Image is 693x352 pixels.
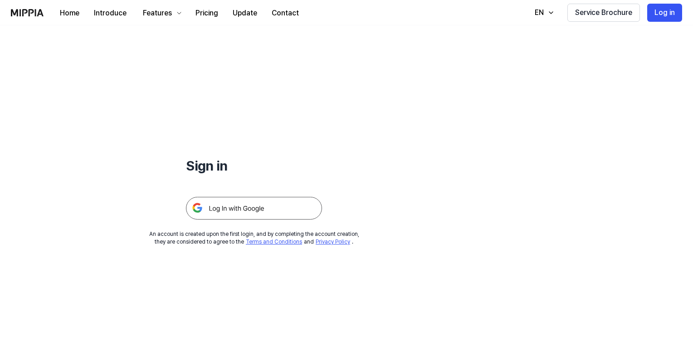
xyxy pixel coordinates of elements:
button: Update [225,4,264,22]
button: Log in [647,4,682,22]
div: An account is created upon the first login, and by completing the account creation, they are cons... [149,230,359,246]
button: Contact [264,4,306,22]
button: Pricing [188,4,225,22]
button: Introduce [87,4,134,22]
a: Privacy Policy [316,239,350,245]
div: EN [533,7,546,18]
img: 구글 로그인 버튼 [186,197,322,220]
button: EN [526,4,560,22]
button: Service Brochure [567,4,640,22]
button: Home [53,4,87,22]
button: Features [134,4,188,22]
a: Terms and Conditions [246,239,302,245]
div: Features [141,8,174,19]
a: Update [225,0,264,25]
img: logo [11,9,44,16]
h1: Sign in [186,156,322,175]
